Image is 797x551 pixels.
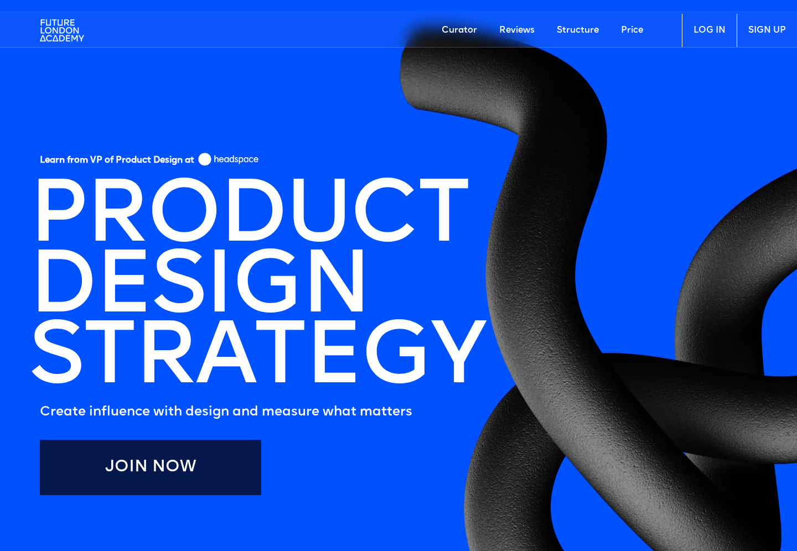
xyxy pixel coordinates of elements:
a: Curator [431,14,488,47]
h1: PRODUCT DESIGN STRATEGY [29,183,485,396]
a: Structure [546,14,610,47]
a: LOG IN [682,14,737,47]
a: SIGN UP [737,14,797,47]
h5: Learn from VP of Product Design at [40,155,194,170]
h5: Create influence with design and measure what matters [40,401,485,423]
a: Join Now [40,440,261,495]
a: Price [610,14,654,47]
a: Reviews [488,14,546,47]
